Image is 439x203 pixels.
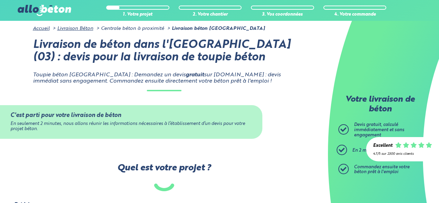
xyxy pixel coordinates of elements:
div: En seulement 2 minutes, nous allons réunir les informations nécessaires à l’établissement d’un de... [10,121,252,132]
h1: Livraison de béton dans l'[GEOGRAPHIC_DATA] (03) : devis pour la livraison de toupie béton [33,39,295,65]
label: Quel est votre projet ? [13,163,315,191]
a: Livraison Béton [57,26,93,31]
div: C'est parti pour votre livraison de béton [10,112,252,119]
strong: gratuit [186,72,204,78]
div: 1. Votre projet [106,12,169,17]
div: 4. Votre commande [323,12,387,17]
p: Toupie béton [GEOGRAPHIC_DATA] : Demandez un devis sur [DOMAIN_NAME] : devis immédiat sans engage... [33,72,295,85]
iframe: Help widget launcher [377,176,431,195]
li: Centrale béton à proximité [95,26,164,31]
img: allobéton [18,5,71,16]
li: Livraison béton [GEOGRAPHIC_DATA] [166,26,265,31]
a: Accueil [33,26,50,31]
div: 3. Vos coordonnées [251,12,314,17]
div: 2. Votre chantier [179,12,242,17]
